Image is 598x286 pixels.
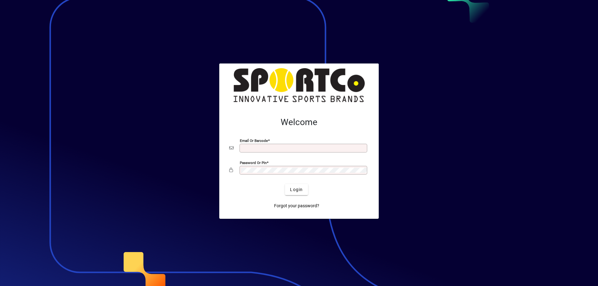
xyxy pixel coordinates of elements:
[272,200,322,211] a: Forgot your password?
[240,138,268,143] mat-label: Email or Barcode
[229,117,369,128] h2: Welcome
[274,203,319,209] span: Forgot your password?
[285,184,308,195] button: Login
[240,161,267,165] mat-label: Password or Pin
[290,186,303,193] span: Login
